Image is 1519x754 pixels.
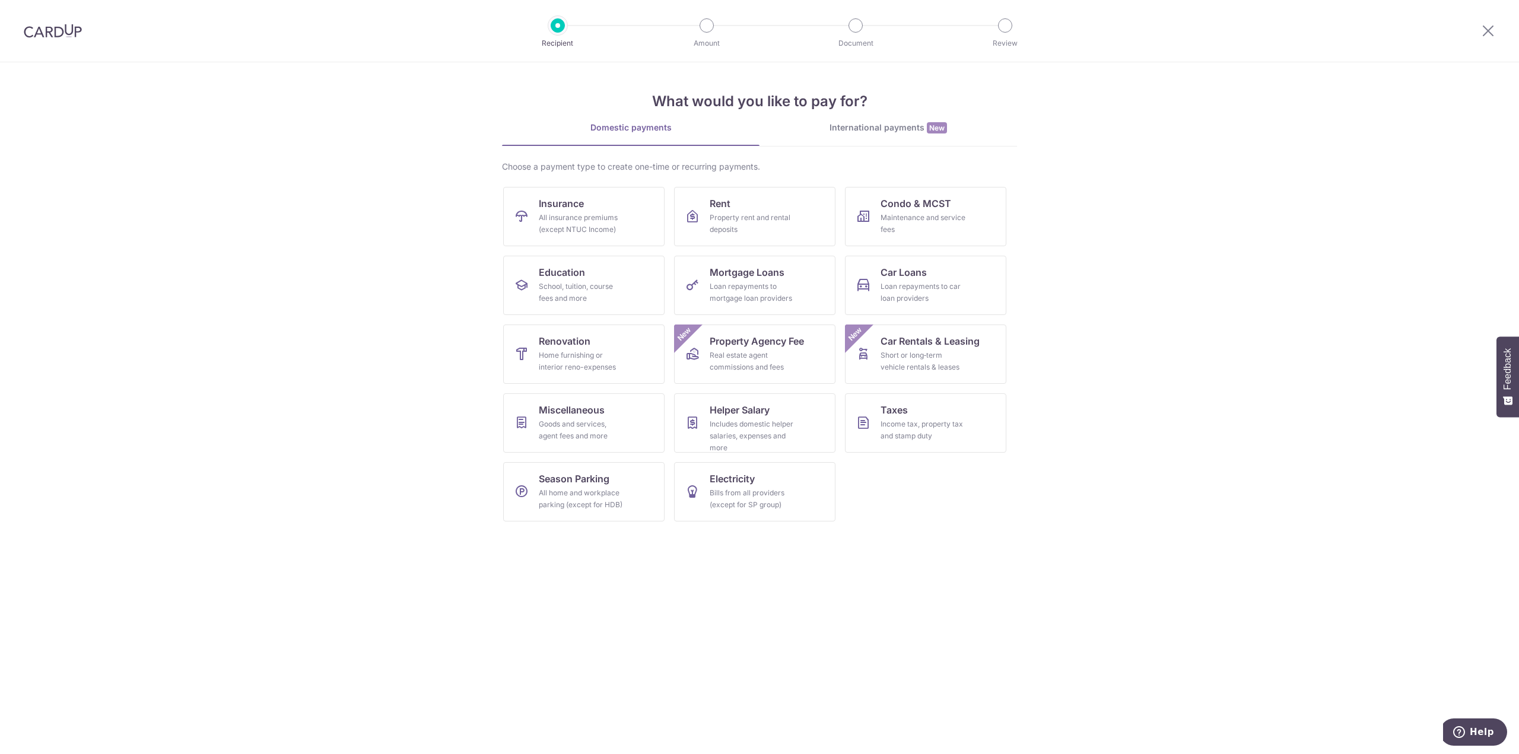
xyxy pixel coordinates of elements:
[539,418,624,442] div: Goods and services, agent fees and more
[710,281,795,304] div: Loan repayments to mortgage loan providers
[674,256,835,315] a: Mortgage LoansLoan repayments to mortgage loan providers
[710,196,730,211] span: Rent
[539,349,624,373] div: Home furnishing or interior reno-expenses
[502,161,1017,173] div: Choose a payment type to create one-time or recurring payments.
[710,487,795,511] div: Bills from all providers (except for SP group)
[539,472,609,486] span: Season Parking
[675,324,694,344] span: New
[845,187,1006,246] a: Condo & MCSTMaintenance and service fees
[539,196,584,211] span: Insurance
[710,418,795,454] div: Includes domestic helper salaries, expenses and more
[539,281,624,304] div: School, tuition, course fees and more
[539,403,605,417] span: Miscellaneous
[502,122,759,133] div: Domestic payments
[503,462,665,521] a: Season ParkingAll home and workplace parking (except for HDB)
[710,265,784,279] span: Mortgage Loans
[961,37,1049,49] p: Review
[927,122,947,133] span: New
[503,256,665,315] a: EducationSchool, tuition, course fees and more
[539,212,624,236] div: All insurance premiums (except NTUC Income)
[710,212,795,236] div: Property rent and rental deposits
[663,37,751,49] p: Amount
[503,187,665,246] a: InsuranceAll insurance premiums (except NTUC Income)
[539,265,585,279] span: Education
[1496,336,1519,417] button: Feedback - Show survey
[674,462,835,521] a: ElectricityBills from all providers (except for SP group)
[845,324,1006,384] a: Car Rentals & LeasingShort or long‑term vehicle rentals & leasesNew
[881,349,966,373] div: Short or long‑term vehicle rentals & leases
[710,349,795,373] div: Real estate agent commissions and fees
[881,265,927,279] span: Car Loans
[710,403,770,417] span: Helper Salary
[881,334,980,348] span: Car Rentals & Leasing
[881,403,908,417] span: Taxes
[881,196,951,211] span: Condo & MCST
[1502,348,1513,390] span: Feedback
[881,212,966,236] div: Maintenance and service fees
[503,324,665,384] a: RenovationHome furnishing or interior reno-expenses
[846,324,865,344] span: New
[759,122,1017,134] div: International payments
[881,281,966,304] div: Loan repayments to car loan providers
[1443,718,1507,748] iframe: Opens a widget where you can find more information
[503,393,665,453] a: MiscellaneousGoods and services, agent fees and more
[502,91,1017,112] h4: What would you like to pay for?
[845,393,1006,453] a: TaxesIncome tax, property tax and stamp duty
[674,393,835,453] a: Helper SalaryIncludes domestic helper salaries, expenses and more
[812,37,900,49] p: Document
[710,334,804,348] span: Property Agency Fee
[514,37,602,49] p: Recipient
[674,324,835,384] a: Property Agency FeeReal estate agent commissions and feesNew
[539,487,624,511] div: All home and workplace parking (except for HDB)
[710,472,755,486] span: Electricity
[845,256,1006,315] a: Car LoansLoan repayments to car loan providers
[24,24,82,38] img: CardUp
[881,418,966,442] div: Income tax, property tax and stamp duty
[539,334,590,348] span: Renovation
[674,187,835,246] a: RentProperty rent and rental deposits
